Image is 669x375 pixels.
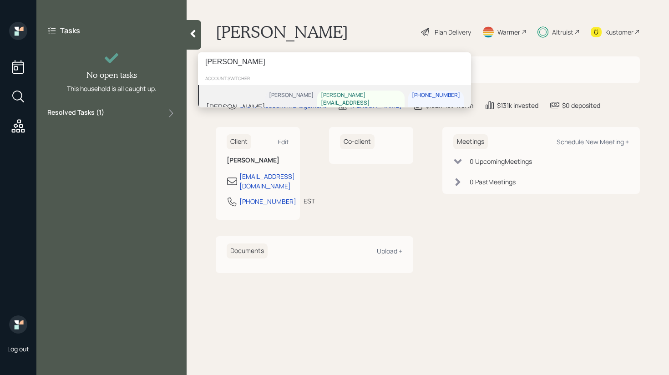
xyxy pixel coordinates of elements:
[206,101,265,112] div: [PERSON_NAME]
[198,71,471,85] div: account switcher
[269,91,314,99] div: [PERSON_NAME]
[198,52,471,71] input: Type a command or search…
[412,91,460,99] div: [PHONE_NUMBER]
[321,91,401,122] div: [PERSON_NAME][EMAIL_ADDRESS][PERSON_NAME][DOMAIN_NAME]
